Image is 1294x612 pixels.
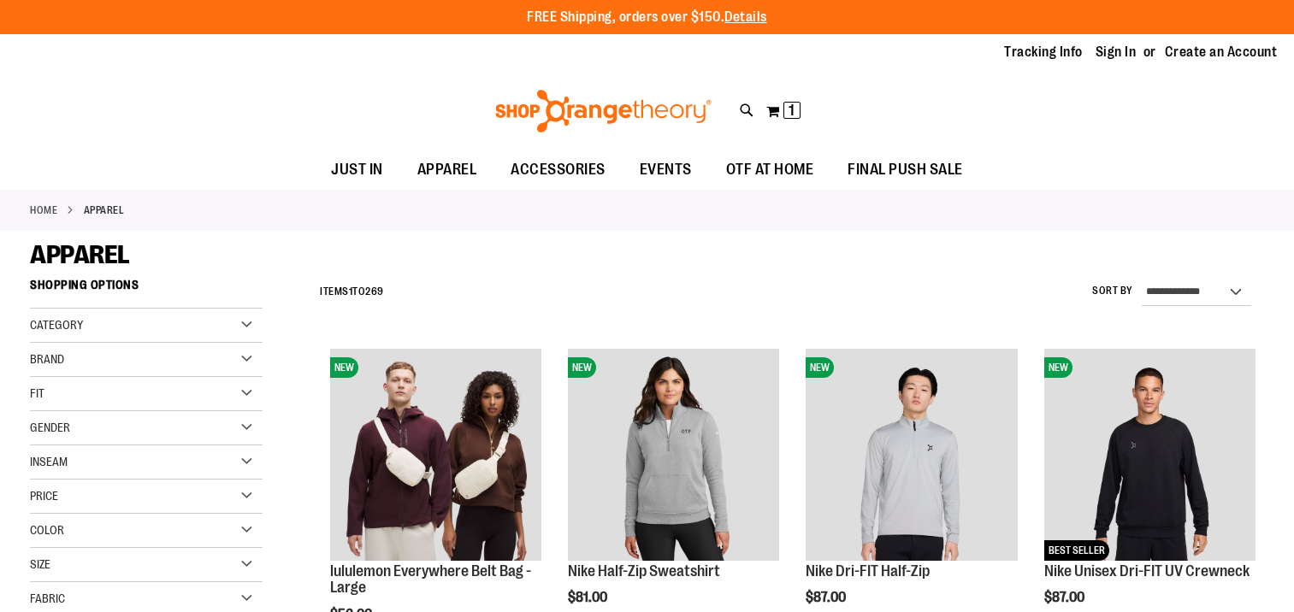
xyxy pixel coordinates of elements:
a: Create an Account [1165,43,1278,62]
span: BEST SELLER [1044,540,1109,561]
a: JUST IN [314,150,400,190]
span: Fabric [30,591,65,605]
a: Nike Unisex Dri-FIT UV Crewneck [1044,562,1250,580]
span: $87.00 [806,590,848,605]
span: APPAREL [30,240,130,269]
span: NEW [1044,357,1072,378]
a: ACCESSORIES [493,150,623,190]
img: Nike Half-Zip Sweatshirt [568,349,779,560]
span: Inseam [30,455,68,468]
a: Nike Dri-FIT Half-Zip [806,562,930,580]
span: NEW [806,357,834,378]
a: EVENTS [623,150,709,190]
span: 1 [349,285,353,297]
a: FINAL PUSH SALE [830,150,980,190]
span: 269 [365,285,384,297]
span: Brand [30,352,64,366]
strong: APPAREL [84,203,125,218]
h2: Items to [320,279,384,305]
a: Details [724,9,767,25]
img: Shop Orangetheory [493,90,714,132]
a: Home [30,203,57,218]
span: Category [30,318,83,332]
span: Fit [30,386,44,400]
span: NEW [568,357,596,378]
span: APPAREL [417,150,477,189]
span: Gender [30,421,70,434]
span: ACCESSORIES [511,150,606,189]
a: Nike Dri-FIT Half-ZipNEW [806,349,1017,562]
p: FREE Shipping, orders over $150. [527,8,767,27]
img: lululemon Everywhere Belt Bag - Large [330,349,541,560]
span: EVENTS [640,150,692,189]
a: lululemon Everywhere Belt Bag - LargeNEW [330,349,541,562]
a: Nike Half-Zip SweatshirtNEW [568,349,779,562]
strong: Shopping Options [30,270,263,309]
a: OTF AT HOME [709,150,831,190]
span: OTF AT HOME [726,150,814,189]
a: Sign In [1096,43,1137,62]
img: Nike Dri-FIT Half-Zip [806,349,1017,560]
a: Tracking Info [1004,43,1083,62]
span: JUST IN [331,150,383,189]
span: 1 [789,102,795,119]
span: $87.00 [1044,590,1087,605]
span: Size [30,557,50,571]
span: $81.00 [568,590,610,605]
span: Price [30,489,58,503]
img: Nike Unisex Dri-FIT UV Crewneck [1044,349,1256,560]
span: NEW [330,357,358,378]
a: APPAREL [400,150,494,189]
a: Nike Half-Zip Sweatshirt [568,562,720,580]
span: FINAL PUSH SALE [848,150,963,189]
a: lululemon Everywhere Belt Bag - Large [330,562,531,597]
a: Nike Unisex Dri-FIT UV CrewneckNEWBEST SELLER [1044,349,1256,562]
label: Sort By [1092,284,1133,298]
span: Color [30,523,64,537]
